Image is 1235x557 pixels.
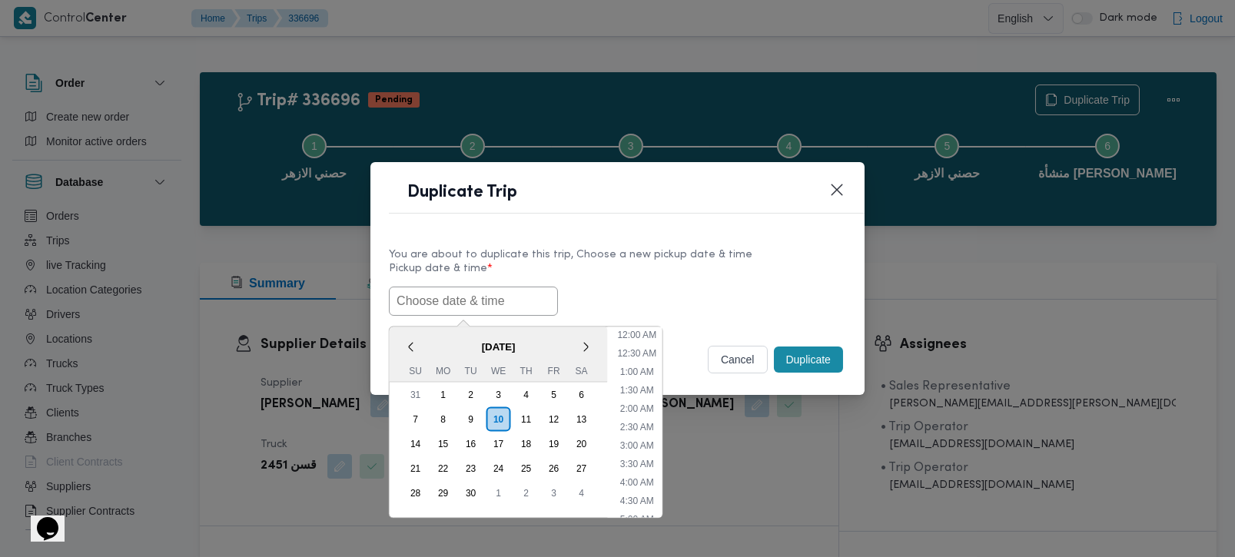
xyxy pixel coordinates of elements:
h1: Duplicate Trip [407,181,517,205]
button: Closes this modal window [828,181,846,199]
li: 12:00 AM [611,327,662,342]
input: Choose date & time [389,287,558,316]
div: You are about to duplicate this trip, Choose a new pickup date & time [389,247,846,263]
ul: Time [611,327,662,517]
iframe: chat widget [15,496,65,542]
label: Pickup date & time [389,263,846,287]
button: cancel [708,346,768,373]
button: Duplicate [774,346,843,373]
